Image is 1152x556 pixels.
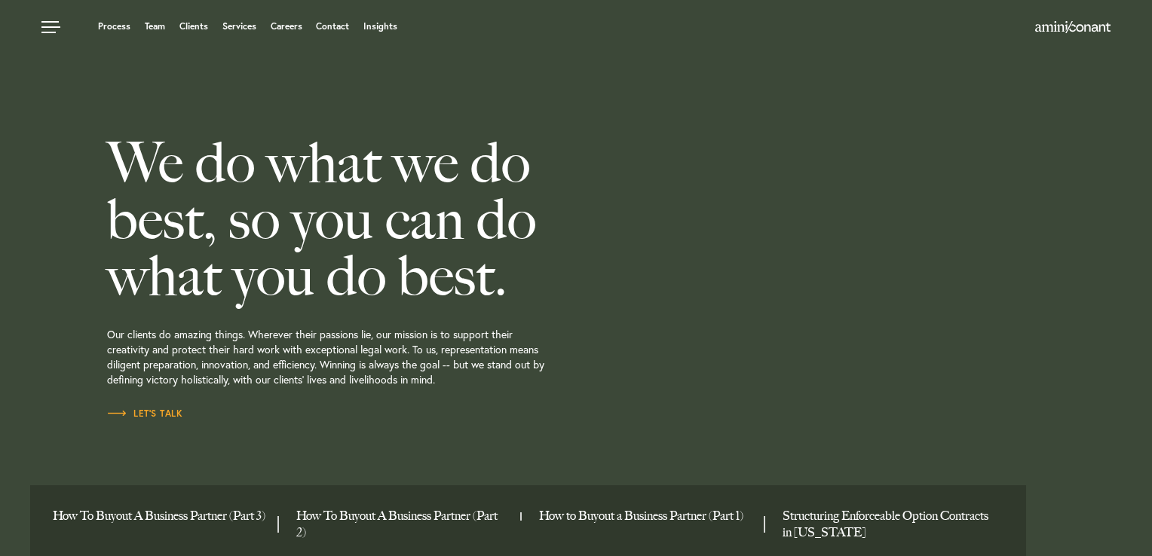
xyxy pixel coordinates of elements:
img: Amini & Conant [1035,21,1111,33]
a: Clients [179,22,208,31]
a: Let’s Talk [107,406,182,421]
a: How To Buyout A Business Partner (Part 3) [53,508,266,524]
a: Insights [363,22,397,31]
a: Team [145,22,165,31]
a: Structuring Enforceable Option Contracts in Texas [783,508,996,541]
h2: We do what we do best, so you can do what you do best. [107,135,660,304]
a: Services [222,22,256,31]
a: How To Buyout A Business Partner (Part 2) [296,508,510,541]
span: Let’s Talk [107,409,182,418]
a: How to Buyout a Business Partner (Part 1) [539,508,752,524]
a: Process [98,22,130,31]
a: Contact [316,22,349,31]
a: Careers [271,22,302,31]
p: Our clients do amazing things. Wherever their passions lie, our mission is to support their creat... [107,304,660,406]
